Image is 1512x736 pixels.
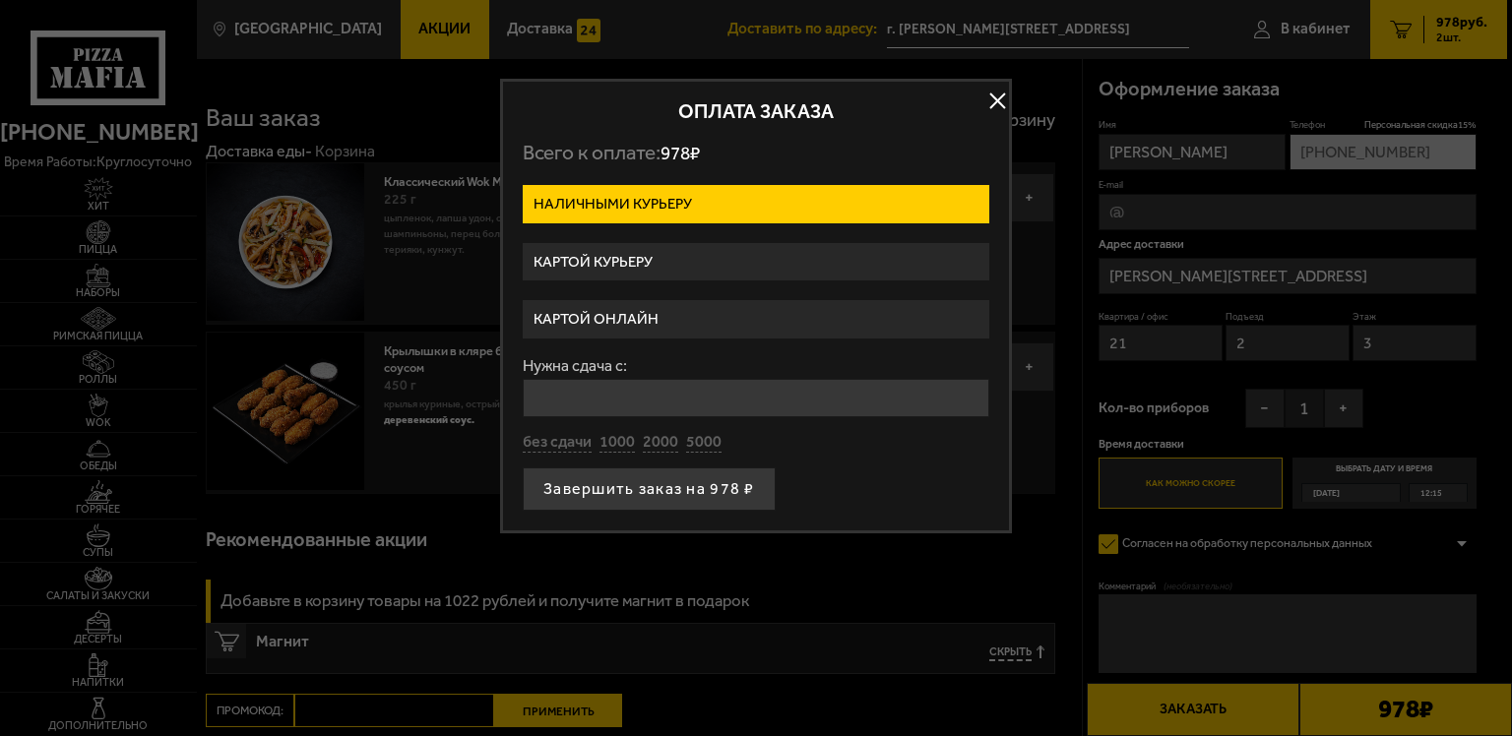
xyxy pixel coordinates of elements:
button: 1000 [599,432,635,454]
span: 978 ₽ [661,142,700,164]
button: Завершить заказ на 978 ₽ [523,467,776,511]
h2: Оплата заказа [523,101,989,121]
label: Картой онлайн [523,300,989,338]
button: 2000 [643,432,678,454]
label: Нужна сдача с: [523,358,989,374]
label: Наличными курьеру [523,185,989,223]
label: Картой курьеру [523,243,989,281]
button: без сдачи [523,432,592,454]
button: 5000 [686,432,722,454]
p: Всего к оплате: [523,141,989,165]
